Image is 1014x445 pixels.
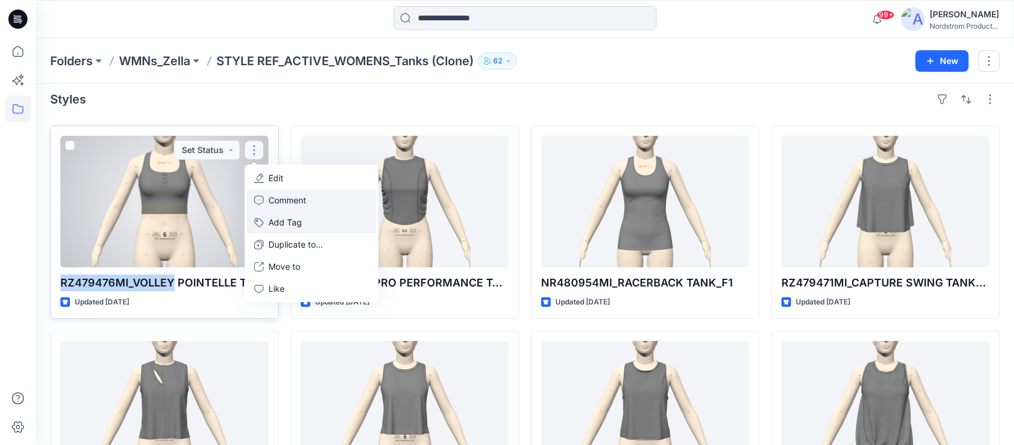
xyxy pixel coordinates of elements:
p: STYLE REF_ACTIVE_WOMENS_Tanks (Clone) [216,53,474,69]
a: WMNs_Zella [119,53,190,69]
p: RZ479476MI_VOLLEY POINTELLE TANK_F1 [60,275,268,291]
img: avatar [901,7,925,31]
p: Updated [DATE] [315,296,369,309]
p: Updated [DATE] [75,296,129,309]
h4: Styles [50,92,86,106]
span: 99+ [876,10,894,20]
a: Folders [50,53,93,69]
div: Nordstrom Product... [930,22,999,31]
button: Add Tag [247,211,376,233]
p: Comment [268,194,306,206]
a: NR480954MI_RACERBACK TANK_F1 [541,136,749,267]
p: Edit [268,172,283,184]
p: 62 [493,54,502,68]
p: Like [268,282,285,295]
div: [PERSON_NAME] [930,7,999,22]
button: New [915,50,969,72]
a: Edit [247,167,376,189]
a: RZ479476MI_VOLLEY POINTELLE TANK_F1 [60,136,268,267]
p: RZ479471MI_CAPTURE SWING TANK_F1 [781,275,989,291]
p: Updated [DATE] [555,296,610,309]
a: RZ479475MI_PRO PERFORMANCE TANK_F1 [301,136,509,267]
a: RZ479471MI_CAPTURE SWING TANK_F1 [781,136,989,267]
p: Move to [268,260,300,273]
button: 62 [478,53,517,69]
p: RZ479475MI_PRO PERFORMANCE TANK_F1 [301,275,509,291]
p: NR480954MI_RACERBACK TANK_F1 [541,275,749,291]
p: Duplicate to... [268,238,323,251]
p: Updated [DATE] [796,296,850,309]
